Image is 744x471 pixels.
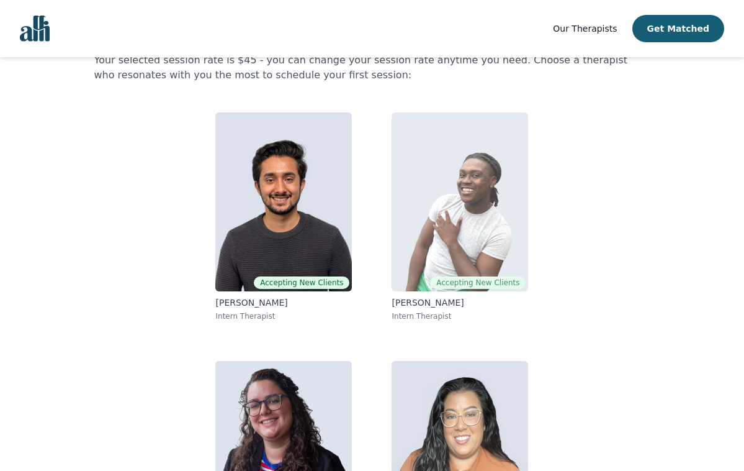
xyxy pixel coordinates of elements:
[553,24,617,34] span: Our Therapists
[215,311,352,321] p: Intern Therapist
[632,15,724,42] button: Get Matched
[392,112,528,291] img: Anthony Kusi
[553,21,617,36] a: Our Therapists
[215,112,352,291] img: Daniel Mendes
[94,53,650,83] p: Your selected session rate is $45 - you can change your session rate anytime you need. Choose a t...
[382,103,538,331] a: Anthony KusiAccepting New Clients[PERSON_NAME]Intern Therapist
[254,277,349,289] span: Accepting New Clients
[392,296,528,309] p: [PERSON_NAME]
[215,296,352,309] p: [PERSON_NAME]
[430,277,526,289] span: Accepting New Clients
[20,16,50,42] img: alli logo
[392,311,528,321] p: Intern Therapist
[205,103,362,331] a: Daniel MendesAccepting New Clients[PERSON_NAME]Intern Therapist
